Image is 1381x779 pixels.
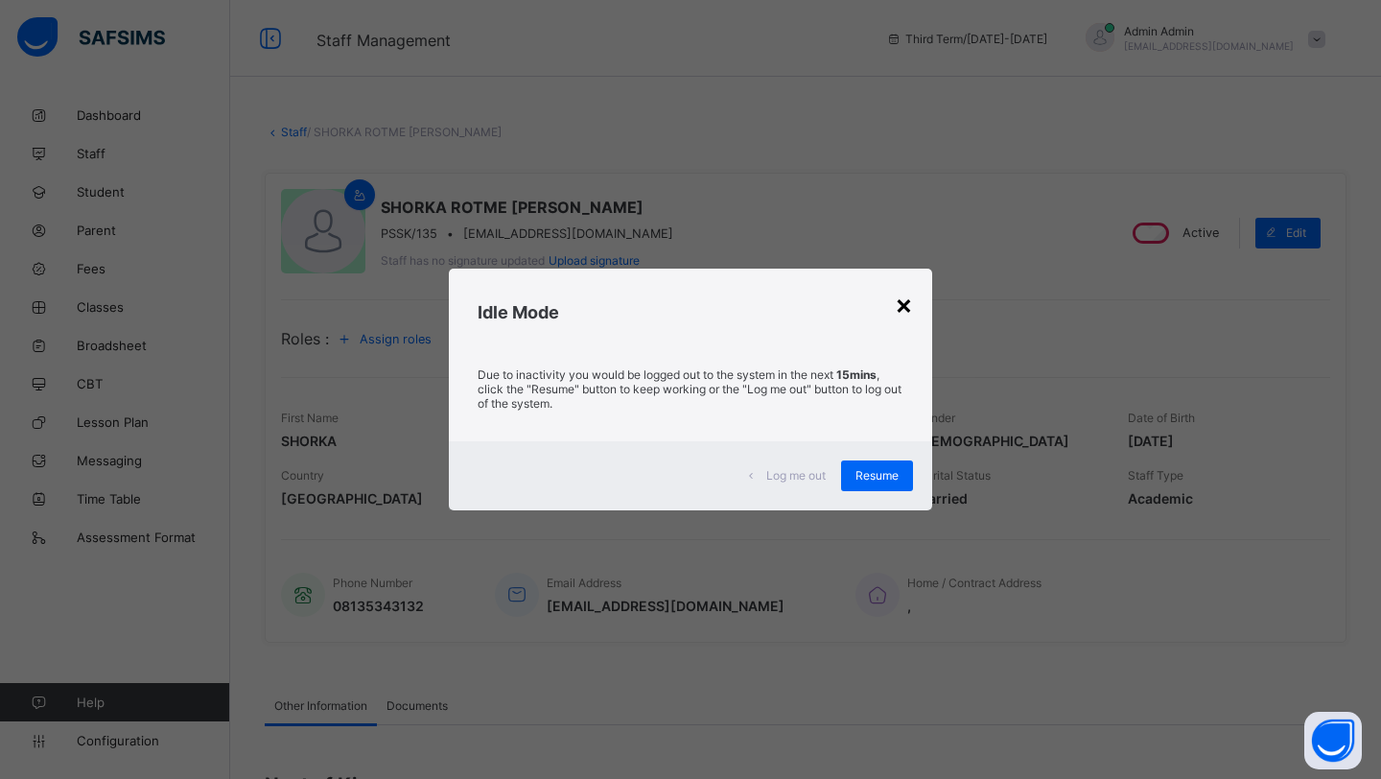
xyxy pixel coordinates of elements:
button: Open asap [1304,712,1362,769]
strong: 15mins [836,367,877,382]
span: Resume [855,468,899,483]
div: × [895,288,913,320]
span: Log me out [766,468,826,483]
h2: Idle Mode [478,302,903,322]
p: Due to inactivity you would be logged out to the system in the next , click the "Resume" button t... [478,367,903,411]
